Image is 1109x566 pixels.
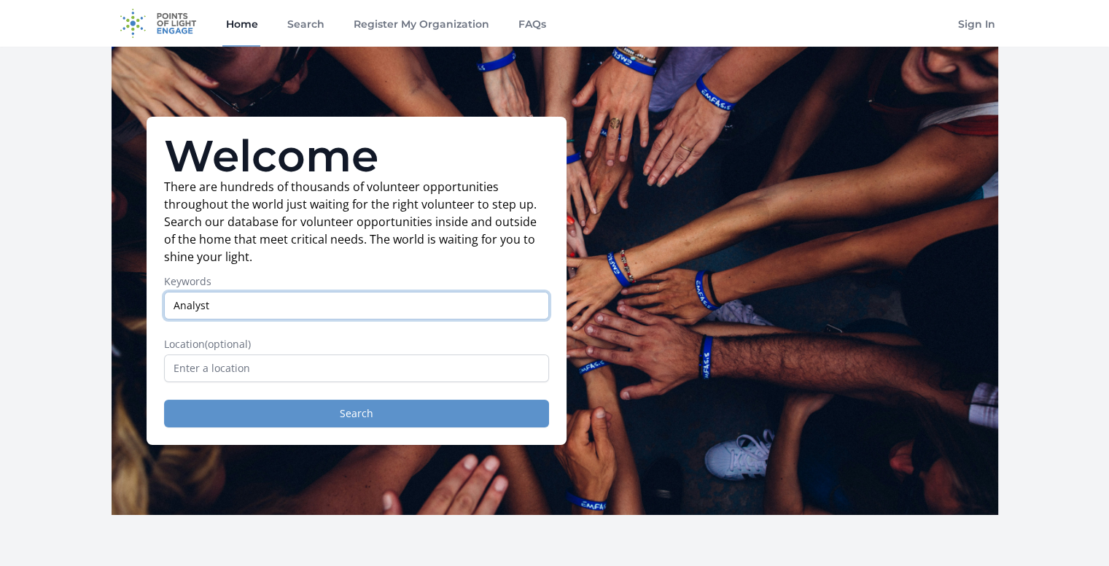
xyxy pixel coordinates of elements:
span: (optional) [205,337,251,351]
h1: Welcome [164,134,549,178]
label: Location [164,337,549,352]
button: Search [164,400,549,427]
input: Enter a location [164,354,549,382]
p: There are hundreds of thousands of volunteer opportunities throughout the world just waiting for ... [164,178,549,265]
label: Keywords [164,274,549,289]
